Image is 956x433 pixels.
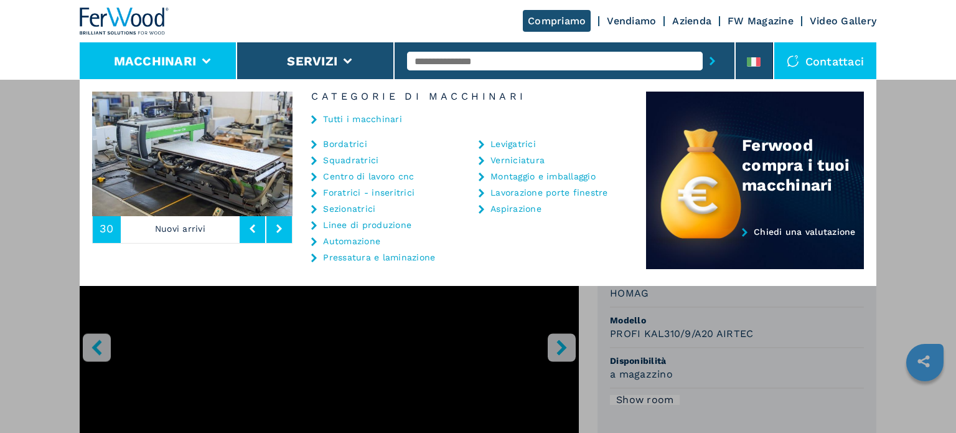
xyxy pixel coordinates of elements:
a: Compriamo [523,10,591,32]
p: Nuovi arrivi [121,214,240,243]
a: Sezionatrici [323,204,375,213]
img: Contattaci [787,55,799,67]
button: submit-button [703,47,722,75]
a: Video Gallery [810,15,876,27]
a: Linee di produzione [323,221,411,229]
img: image [92,92,293,216]
a: Levigatrici [490,140,536,148]
a: Pressatura e laminazione [323,253,435,262]
a: Lavorazione porte finestre [490,188,608,197]
a: Azienda [672,15,711,27]
img: Ferwood [80,7,169,35]
a: Squadratrici [323,156,378,164]
a: Montaggio e imballaggio [490,172,596,181]
a: Verniciatura [490,156,545,164]
div: Contattaci [774,42,877,80]
a: Bordatrici [323,140,367,148]
a: Chiedi una valutazione [646,227,864,270]
span: 30 [100,223,114,234]
a: FW Magazine [728,15,794,27]
img: image [293,92,493,216]
a: Automazione [323,237,380,245]
button: Macchinari [114,54,197,69]
a: Foratrici - inseritrici [323,188,415,197]
a: Aspirazione [490,204,541,213]
div: Ferwood compra i tuoi macchinari [742,135,864,195]
a: Vendiamo [607,15,656,27]
a: Centro di lavoro cnc [323,172,414,181]
a: Tutti i macchinari [323,115,402,123]
h6: Categorie di Macchinari [293,92,646,102]
button: Servizi [287,54,337,69]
